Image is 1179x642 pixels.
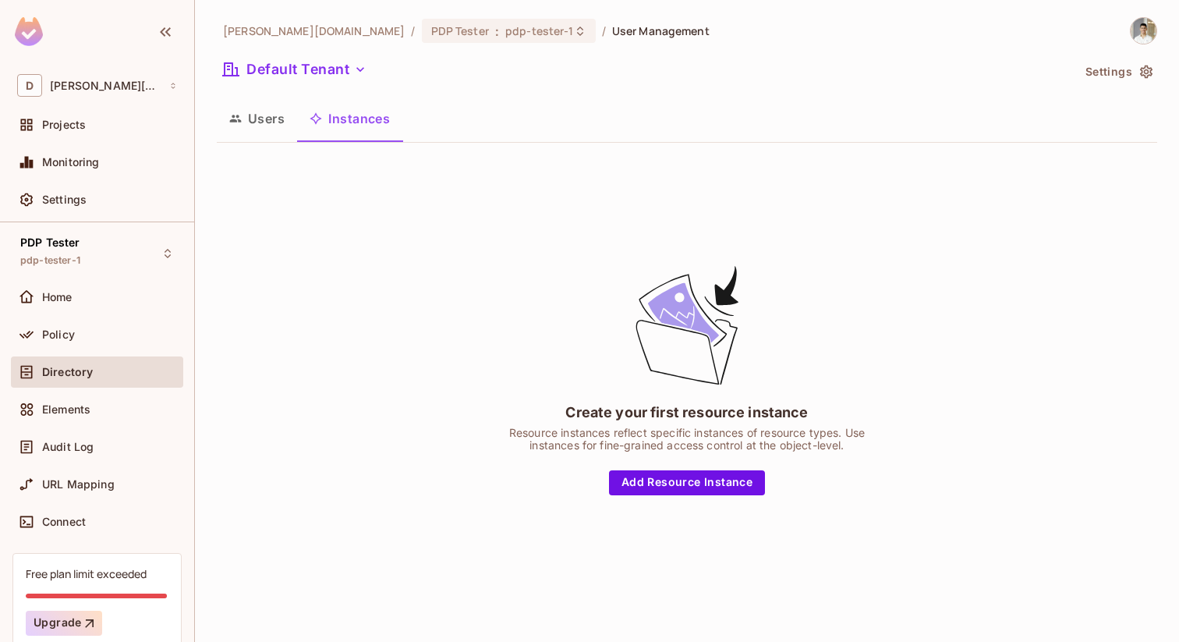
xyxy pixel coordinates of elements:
[42,441,94,453] span: Audit Log
[217,57,373,82] button: Default Tenant
[505,23,574,38] span: pdp-tester-1
[20,236,80,249] span: PDP Tester
[411,23,415,38] li: /
[42,328,75,341] span: Policy
[42,516,86,528] span: Connect
[42,193,87,206] span: Settings
[42,291,73,303] span: Home
[1131,18,1156,44] img: Omer Zuarets
[612,23,710,38] span: User Management
[492,427,882,452] div: Resource instances reflect specific instances of resource types. Use instances for fine-grained a...
[602,23,606,38] li: /
[15,17,43,46] img: SReyMgAAAABJRU5ErkJggg==
[17,74,42,97] span: D
[20,254,80,267] span: pdp-tester-1
[223,23,405,38] span: the active workspace
[297,99,402,138] button: Instances
[42,478,115,491] span: URL Mapping
[217,99,297,138] button: Users
[1079,59,1157,84] button: Settings
[609,470,765,495] button: Add Resource Instance
[26,566,147,581] div: Free plan limit exceeded
[494,25,500,37] span: :
[26,611,102,636] button: Upgrade
[42,156,100,168] span: Monitoring
[42,119,86,131] span: Projects
[565,403,808,422] div: Create your first resource instance
[42,366,93,378] span: Directory
[50,80,161,92] span: Workspace: dan.permit.io
[42,403,90,416] span: Elements
[431,23,489,38] span: PDP Tester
